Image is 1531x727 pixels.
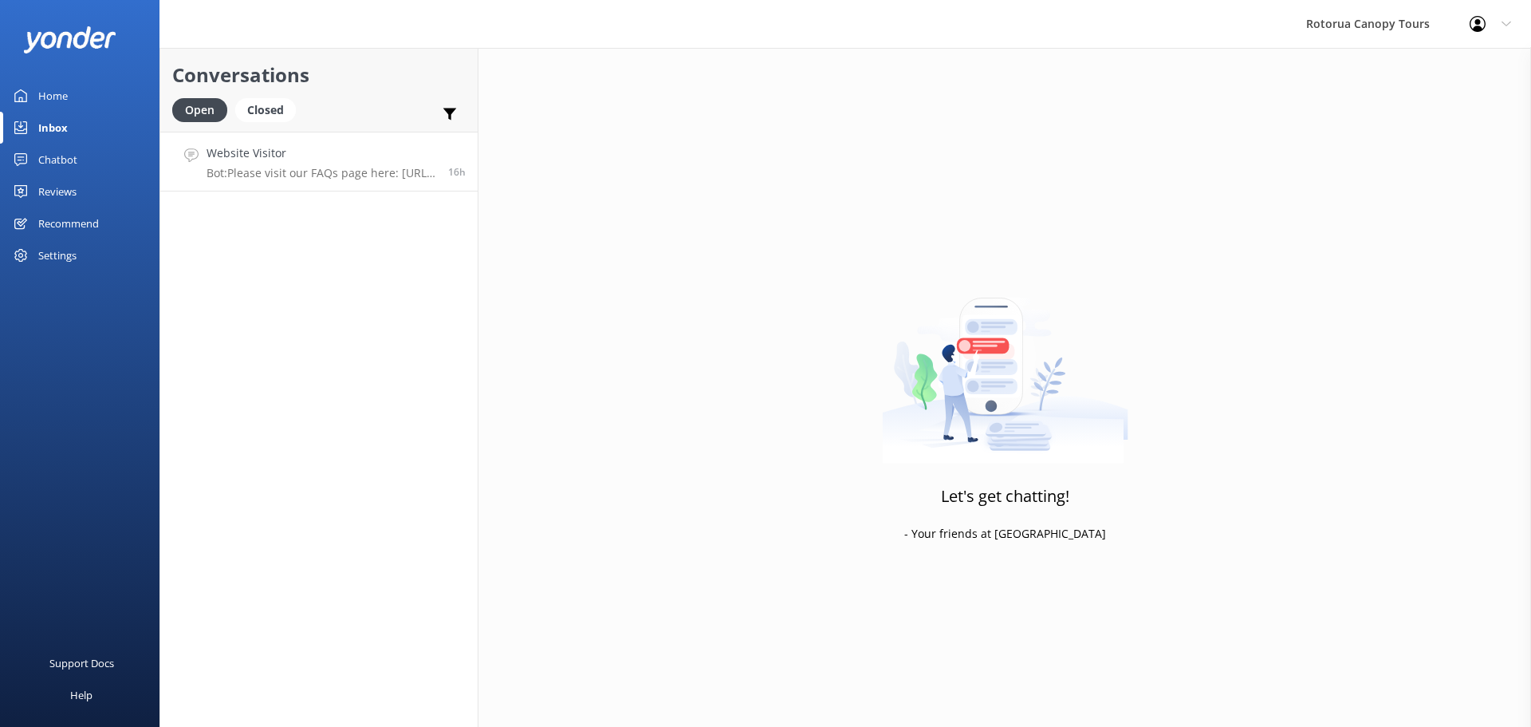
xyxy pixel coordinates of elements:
[172,101,235,118] a: Open
[207,166,436,180] p: Bot: Please visit our FAQs page here: [URL][DOMAIN_NAME].
[38,144,77,176] div: Chatbot
[882,264,1128,464] img: artwork of a man stealing a conversation from at giant smartphone
[38,176,77,207] div: Reviews
[172,98,227,122] div: Open
[904,525,1106,543] p: - Your friends at [GEOGRAPHIC_DATA]
[448,165,466,179] span: 08:11pm 16-Aug-2025 (UTC +12:00) Pacific/Auckland
[24,26,116,53] img: yonder-white-logo.png
[235,98,296,122] div: Closed
[941,484,1069,509] h3: Let's get chatting!
[235,101,304,118] a: Closed
[38,207,99,239] div: Recommend
[38,112,68,144] div: Inbox
[38,80,68,112] div: Home
[38,239,77,271] div: Settings
[207,144,436,162] h4: Website Visitor
[160,132,478,192] a: Website VisitorBot:Please visit our FAQs page here: [URL][DOMAIN_NAME].16h
[49,647,114,679] div: Support Docs
[70,679,92,711] div: Help
[172,60,466,90] h2: Conversations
